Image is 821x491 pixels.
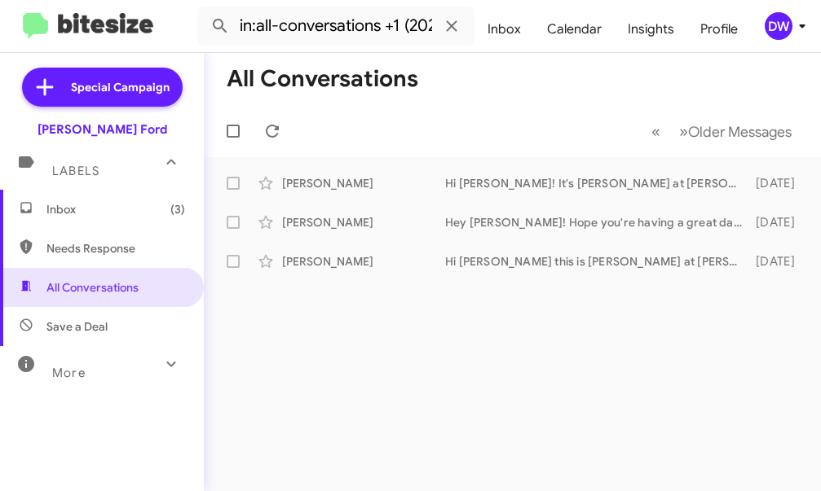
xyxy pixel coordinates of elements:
div: [DATE] [752,175,808,191]
div: [DATE] [752,253,808,270]
div: [PERSON_NAME] [282,253,445,270]
a: Profile [687,6,751,53]
span: » [679,121,688,142]
span: Special Campaign [71,79,170,95]
button: DW [751,12,803,40]
div: Hi [PERSON_NAME] this is [PERSON_NAME] at [PERSON_NAME][GEOGRAPHIC_DATA] of [PERSON_NAME][GEOGRAP... [445,253,752,270]
span: More [52,366,86,380]
span: Needs Response [46,240,185,256]
span: Older Messages [688,123,792,141]
input: Search [197,7,475,46]
div: Hey [PERSON_NAME]! Hope you're having a great day. It's [PERSON_NAME], General Manager at [PERSON... [445,214,752,230]
button: Next [669,115,801,148]
div: Hi [PERSON_NAME]! It's [PERSON_NAME] at [PERSON_NAME][GEOGRAPHIC_DATA] of [PERSON_NAME][GEOGRAPHI... [445,175,752,191]
h1: All Conversations [227,66,418,92]
nav: Page navigation example [642,115,801,148]
div: DW [765,12,792,40]
span: Inbox [46,201,185,217]
a: Insights [615,6,687,53]
a: Inbox [475,6,534,53]
div: [PERSON_NAME] [282,175,445,191]
span: Save a Deal [46,318,108,335]
span: « [651,121,660,142]
a: Special Campaign [22,68,183,107]
div: [PERSON_NAME] [282,214,445,230]
span: (3) [170,201,185,217]
button: Previous [642,115,670,148]
span: All Conversations [46,279,139,296]
a: Calendar [534,6,615,53]
span: Labels [52,164,99,178]
div: [PERSON_NAME] Ford [38,121,167,138]
div: [DATE] [752,214,808,230]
